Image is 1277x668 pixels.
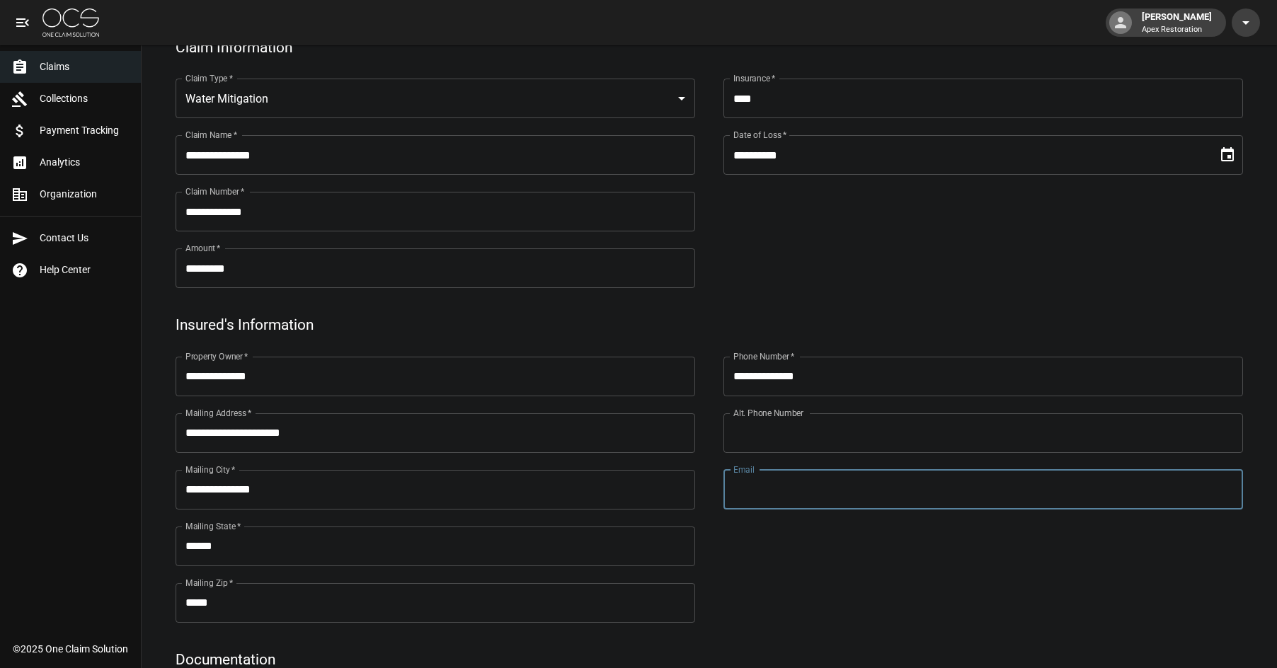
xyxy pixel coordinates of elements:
label: Claim Type [185,72,233,84]
img: ocs-logo-white-transparent.png [42,8,99,37]
span: Help Center [40,263,130,277]
span: Analytics [40,155,130,170]
label: Property Owner [185,350,248,362]
button: Choose date, selected date is Sep 14, 2025 [1213,141,1242,169]
p: Apex Restoration [1142,24,1212,36]
label: Date of Loss [733,129,786,141]
label: Email [733,463,755,476]
label: Mailing Zip [185,577,234,589]
label: Mailing City [185,463,236,476]
label: Claim Name [185,129,237,141]
label: Insurance [733,72,775,84]
label: Mailing State [185,520,241,532]
span: Payment Tracking [40,123,130,138]
button: open drawer [8,8,37,37]
label: Phone Number [733,350,794,362]
label: Mailing Address [185,407,251,419]
span: Organization [40,187,130,202]
div: [PERSON_NAME] [1136,10,1218,35]
span: Claims [40,59,130,74]
span: Contact Us [40,231,130,246]
label: Amount [185,242,221,254]
label: Claim Number [185,185,244,197]
div: © 2025 One Claim Solution [13,642,128,656]
div: Water Mitigation [176,79,695,118]
label: Alt. Phone Number [733,407,803,419]
span: Collections [40,91,130,106]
